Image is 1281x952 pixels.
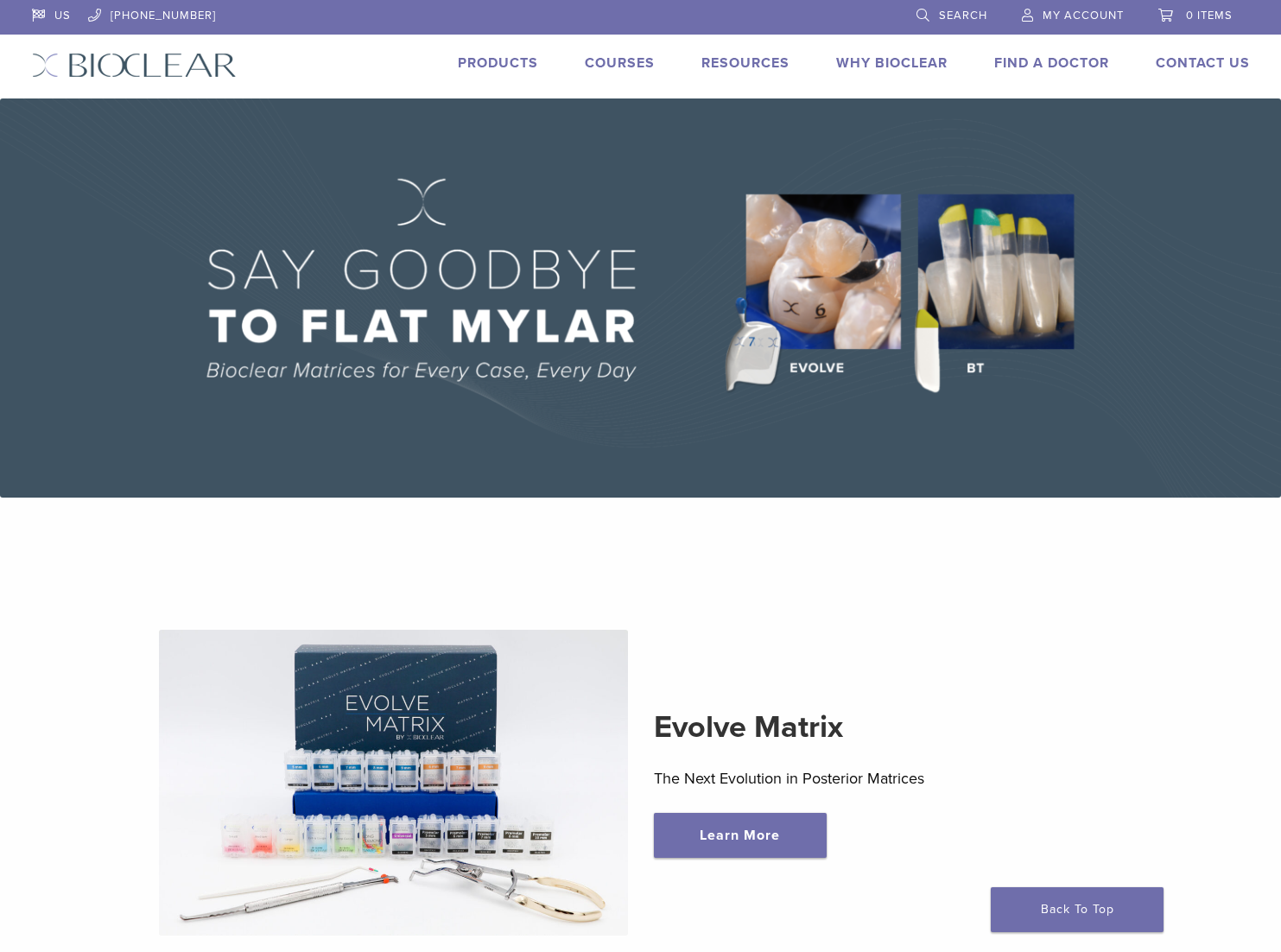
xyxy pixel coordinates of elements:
[939,9,987,22] span: Search
[1156,54,1250,72] a: Contact Us
[1043,9,1124,22] span: My Account
[654,707,1123,748] h2: Evolve Matrix
[458,54,538,72] a: Products
[836,54,948,72] a: Why Bioclear
[159,630,628,936] img: Evolve Matrix
[994,54,1109,72] a: Find A Doctor
[654,813,827,858] a: Learn More
[654,765,1123,791] p: The Next Evolution in Posterior Matrices
[585,54,655,72] a: Courses
[991,887,1164,932] a: Back To Top
[701,54,790,72] a: Resources
[32,53,237,78] img: Bioclear
[1186,9,1233,22] span: 0 items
